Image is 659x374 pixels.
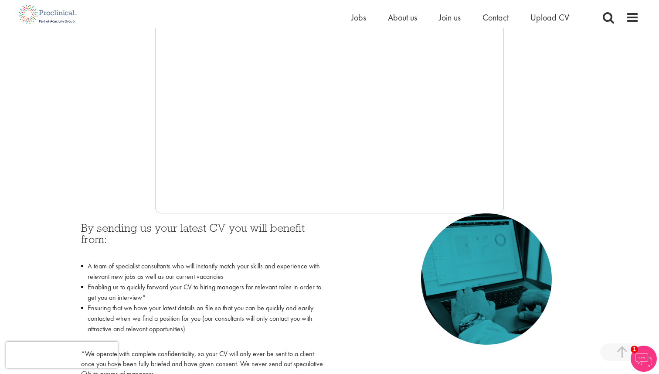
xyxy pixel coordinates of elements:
[351,12,366,23] a: Jobs
[81,261,323,282] li: A team of specialist consultants who will instantly match your skills and experience with relevan...
[631,346,638,353] span: 1
[81,222,323,257] h3: By sending us your latest CV you will benefit from:
[81,303,323,345] li: Ensuring that we have your latest details on file so that you can be quickly and easily contacted...
[388,12,417,23] a: About us
[482,12,509,23] a: Contact
[439,12,461,23] a: Join us
[6,342,118,368] iframe: reCAPTCHA
[530,12,569,23] a: Upload CV
[631,346,657,372] img: Chatbot
[81,282,323,303] li: Enabling us to quickly forward your CV to hiring managers for relevant roles in order to get you ...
